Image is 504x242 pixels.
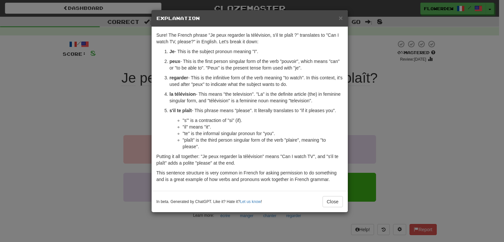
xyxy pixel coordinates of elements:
[183,117,343,124] li: "s'" is a contraction of "si" (if).
[157,199,262,205] small: In beta. Generated by ChatGPT. Like it? Hate it? !
[170,49,175,54] strong: Je
[157,32,343,45] p: Sure! The French phrase "Je peux regarder la télévision, s'il te plaît ?" translates to "Can I wa...
[170,48,343,55] p: - This is the subject pronoun meaning "I".
[170,108,192,113] strong: s'il te plaît
[339,14,343,22] span: ×
[183,130,343,137] li: "te" is the informal singular pronoun for "you".
[170,74,343,88] p: - This is the infinitive form of the verb meaning "to watch". In this context, it's used after "p...
[240,199,261,204] a: Let us know
[170,91,196,97] strong: la télévision
[157,170,343,183] p: This sentence structure is very common in French for asking permission to do something and is a g...
[183,124,343,130] li: "il" means "it".
[170,91,343,104] p: - This means "the television". "La" is the definite article (the) in feminine singular form, and ...
[170,107,343,114] p: - This phrase means "please". It literally translates to "if it pleases you".
[183,137,343,150] li: "plaît" is the third person singular form of the verb "plaire", meaning "to please".
[323,196,343,207] button: Close
[170,75,188,80] strong: regarder
[170,59,180,64] strong: peux
[170,58,343,71] p: - This is the first person singular form of the verb "pouvoir", which means "can" or "to be able ...
[339,14,343,21] button: Close
[157,15,343,22] h5: Explanation
[157,153,343,166] p: Putting it all together: "Je peux regarder la télévision" means "Can I watch TV", and "s'il te pl...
